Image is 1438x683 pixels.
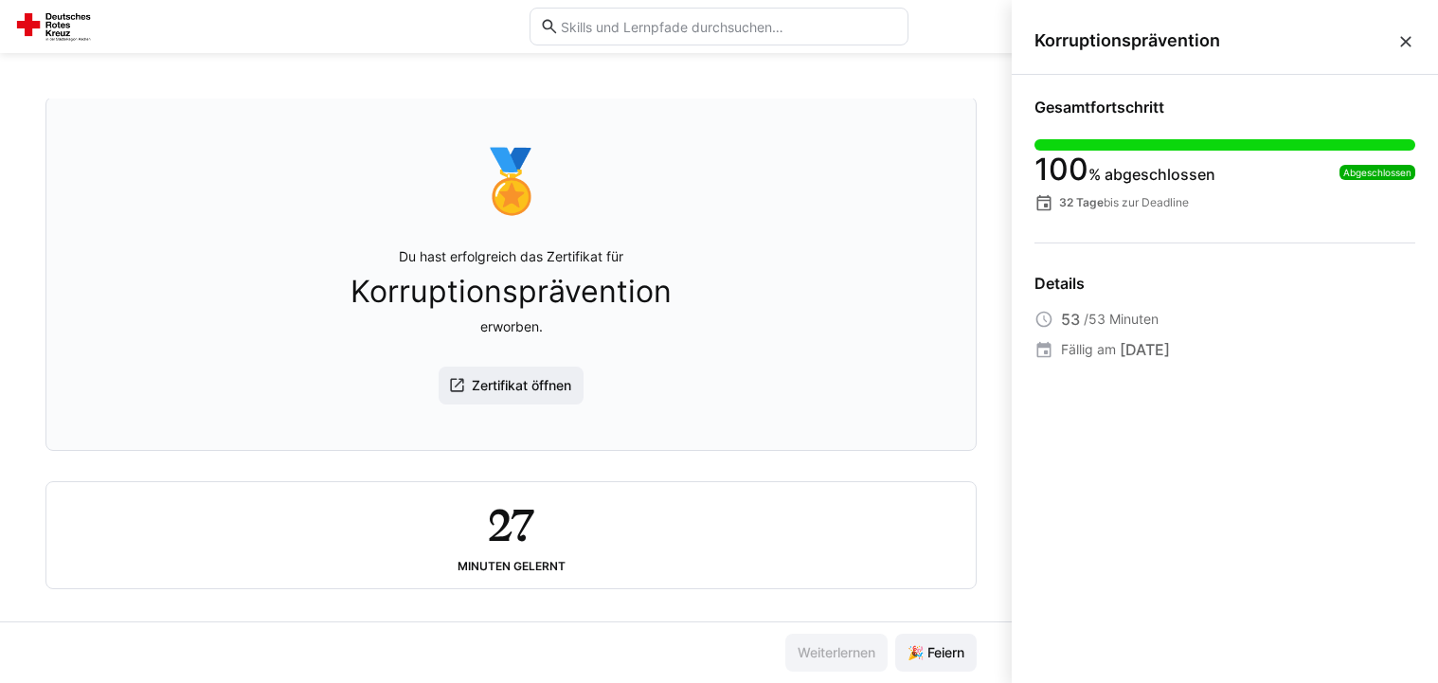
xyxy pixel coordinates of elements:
h2: 27 [488,497,533,552]
button: Zertifikat öffnen [439,367,584,404]
span: 53 [1061,308,1080,331]
span: Zertifikat öffnen [469,376,574,395]
button: 🎉 Feiern [895,634,977,672]
p: Du hast erfolgreich das Zertifikat für erworben. [351,247,672,336]
span: Fällig am [1061,340,1116,359]
span: 100 [1034,151,1088,188]
span: /53 Minuten [1084,310,1159,329]
span: Korruptionsprävention [351,274,672,310]
div: % abgeschlossen [1034,158,1215,186]
span: Korruptionsprävention [1034,30,1396,51]
p: bis zur Deadline [1059,195,1189,210]
span: Weiterlernen [795,643,878,662]
div: Minuten gelernt [458,560,566,573]
div: Details [1034,274,1415,293]
strong: 32 Tage [1059,195,1104,209]
input: Skills und Lernpfade durchsuchen… [559,18,898,35]
span: [DATE] [1120,338,1170,361]
span: 🎉 Feiern [905,643,967,662]
div: Gesamtfortschritt [1034,98,1415,117]
span: Abgeschlossen [1343,167,1411,178]
button: Weiterlernen [785,634,888,672]
div: 🏅 [474,143,549,217]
